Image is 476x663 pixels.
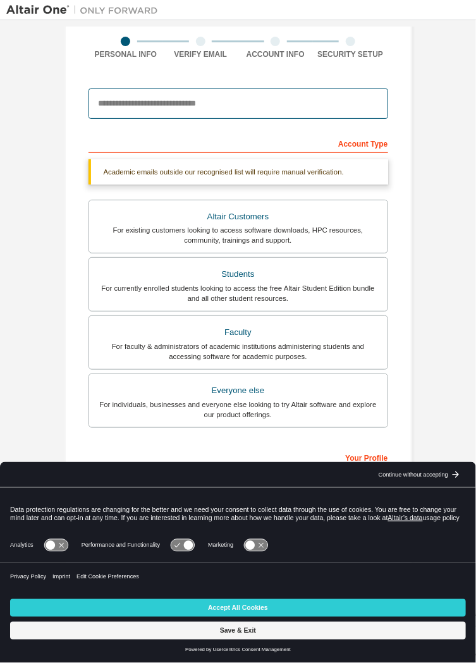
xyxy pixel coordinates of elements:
[88,447,388,467] div: Your Profile
[238,49,314,59] div: Account Info
[88,159,388,185] div: Academic emails outside our recognised list will require manual verification.
[313,49,388,59] div: Security Setup
[163,49,238,59] div: Verify Email
[97,324,380,341] div: Faculty
[97,399,380,420] div: For individuals, businesses and everyone else looking to try Altair software and explore our prod...
[97,283,380,303] div: For currently enrolled students looking to access the free Altair Student Edition bundle and all ...
[97,208,380,226] div: Altair Customers
[88,49,164,59] div: Personal Info
[97,225,380,245] div: For existing customers looking to access software downloads, HPC resources, community, trainings ...
[97,382,380,399] div: Everyone else
[88,133,388,153] div: Account Type
[97,341,380,362] div: For faculty & administrators of academic institutions administering students and accessing softwa...
[97,265,380,283] div: Students
[6,4,164,16] img: Altair One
